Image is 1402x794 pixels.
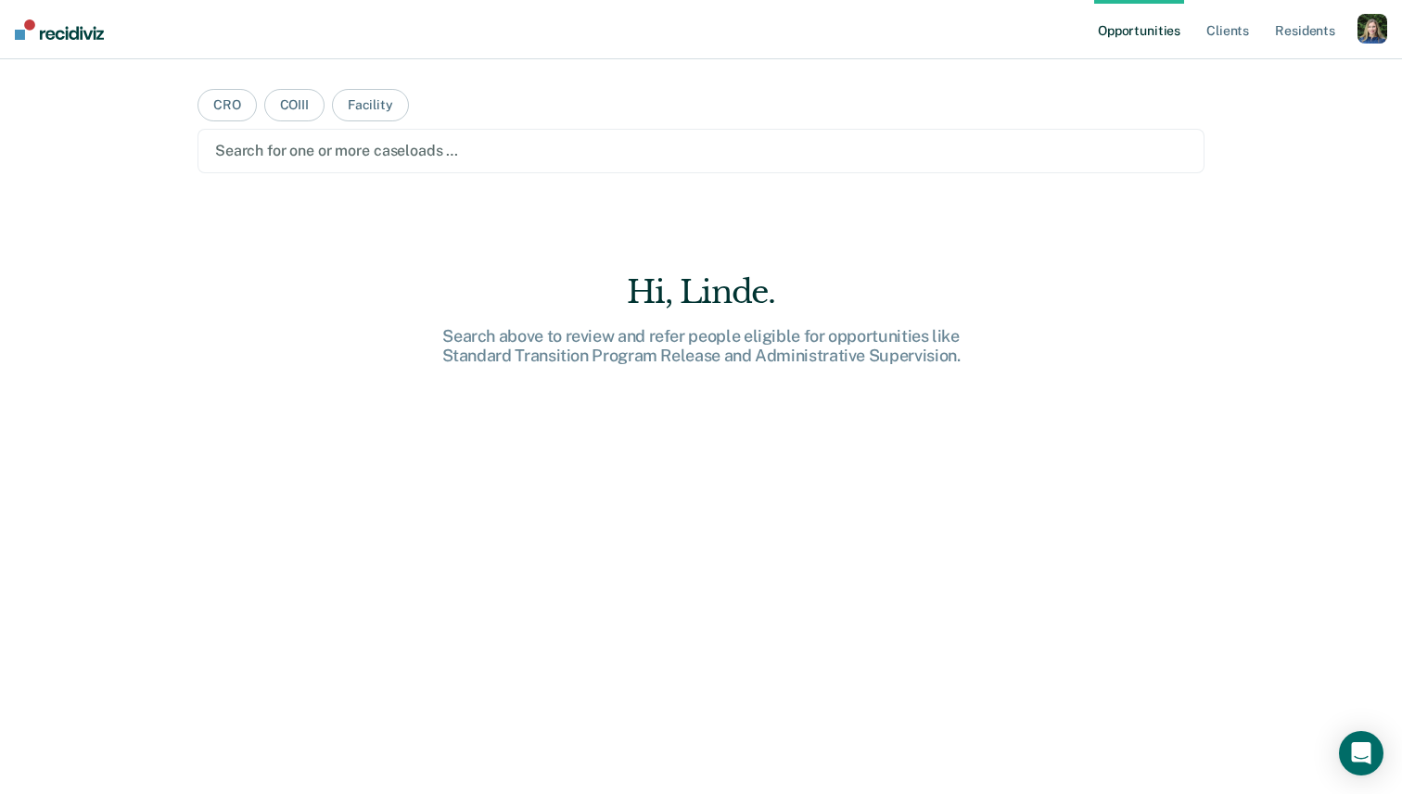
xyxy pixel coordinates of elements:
img: Recidiviz [15,19,104,40]
button: CRO [198,89,257,121]
button: COIII [264,89,325,121]
div: Search above to review and refer people eligible for opportunities like Standard Transition Progr... [404,326,998,366]
div: Open Intercom Messenger [1339,731,1383,775]
button: Facility [332,89,409,121]
div: Hi, Linde. [404,273,998,311]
